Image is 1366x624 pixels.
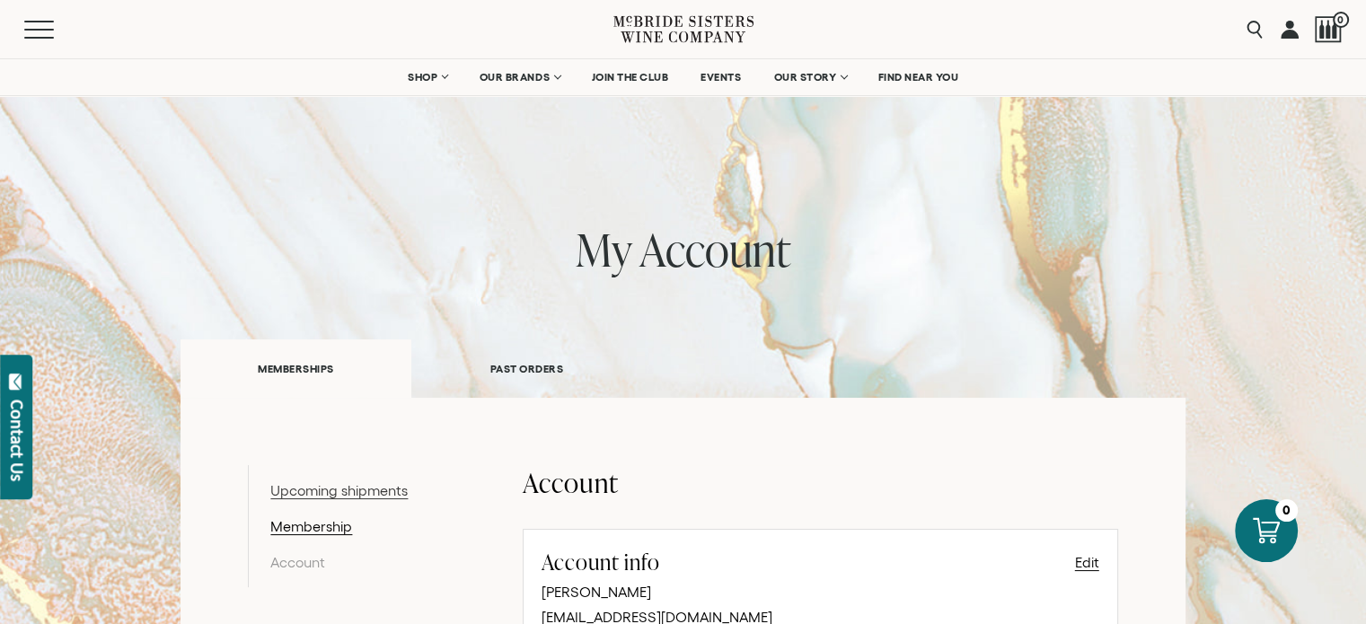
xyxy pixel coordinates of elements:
a: SHOP [396,59,459,95]
span: 0 [1333,12,1349,28]
div: 0 [1275,499,1298,522]
a: OUR BRANDS [468,59,571,95]
span: FIND NEAR YOU [878,71,959,83]
a: FIND NEAR YOU [867,59,971,95]
a: OUR STORY [762,59,858,95]
h1: my account [181,224,1185,275]
button: Mobile Menu Trigger [24,21,89,39]
span: OUR STORY [773,71,836,83]
span: JOIN THE CLUB [592,71,669,83]
a: EVENTS [689,59,753,95]
span: EVENTS [701,71,741,83]
span: OUR BRANDS [480,71,550,83]
a: PAST ORDERS [411,338,642,400]
a: MEMBERSHIPS [181,339,410,398]
a: JOIN THE CLUB [580,59,681,95]
span: SHOP [408,71,438,83]
div: Contact Us [8,400,26,481]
